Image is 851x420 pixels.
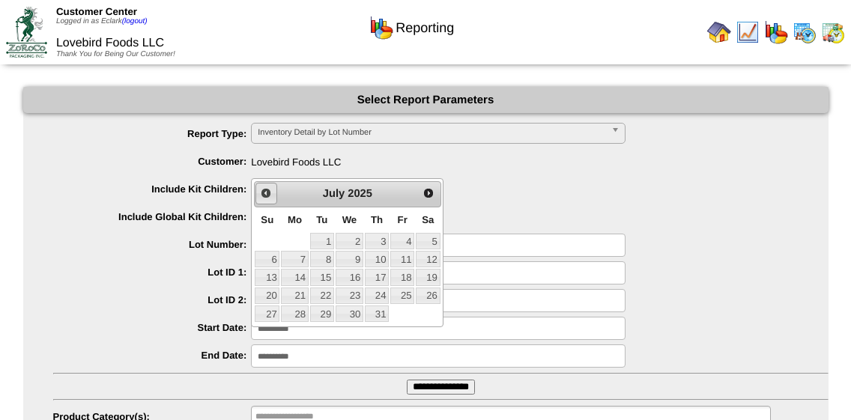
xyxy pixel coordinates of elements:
[416,287,440,304] a: 26
[707,20,731,44] img: home.gif
[53,322,252,333] label: Start Date:
[255,251,279,267] a: 6
[793,20,817,44] img: calendarprod.gif
[53,350,252,361] label: End Date:
[371,214,383,225] span: Thursday
[255,269,279,285] a: 13
[281,305,308,322] a: 28
[336,269,363,285] a: 16
[281,251,308,267] a: 7
[390,233,414,249] a: 4
[336,305,363,322] a: 30
[53,156,252,167] label: Customer:
[260,187,272,199] span: Prev
[53,128,252,139] label: Report Type:
[369,16,393,40] img: graph.gif
[56,37,164,49] span: Lovebird Foods LLC
[416,269,440,285] a: 19
[336,287,363,304] a: 23
[310,305,334,322] a: 29
[764,20,788,44] img: graph.gif
[422,214,434,225] span: Saturday
[365,233,389,249] a: 3
[53,211,252,222] label: Include Global Kit Children:
[365,251,389,267] a: 10
[53,150,829,168] span: Lovebird Foods LLC
[255,305,279,322] a: 27
[53,267,252,278] label: Lot ID 1:
[419,183,438,203] a: Next
[342,214,357,225] span: Wednesday
[821,20,845,44] img: calendarinout.gif
[310,233,334,249] a: 1
[390,287,414,304] a: 25
[316,214,327,225] span: Tuesday
[6,7,47,57] img: ZoRoCo_Logo(Green%26Foil)%20jpg.webp
[281,269,308,285] a: 14
[365,287,389,304] a: 24
[396,20,454,36] span: Reporting
[310,287,334,304] a: 22
[281,287,308,304] a: 21
[348,188,372,200] span: 2025
[258,124,605,141] span: Inventory Detail by Lot Number
[365,305,389,322] a: 31
[53,239,252,250] label: Lot Number:
[56,17,148,25] span: Logged in as Eclark
[336,251,363,267] a: 9
[416,251,440,267] a: 12
[336,233,363,249] a: 2
[323,188,345,200] span: July
[261,214,273,225] span: Sunday
[255,183,276,204] a: Prev
[122,17,148,25] a: (logout)
[56,6,137,17] span: Customer Center
[53,294,252,305] label: Lot ID 2:
[423,187,434,199] span: Next
[56,50,175,58] span: Thank You for Being Our Customer!
[398,214,408,225] span: Friday
[255,287,279,304] a: 20
[310,251,334,267] a: 8
[365,269,389,285] a: 17
[53,183,252,195] label: Include Kit Children:
[23,87,829,113] div: Select Report Parameters
[416,233,440,249] a: 5
[288,214,302,225] span: Monday
[390,269,414,285] a: 18
[736,20,760,44] img: line_graph.gif
[310,269,334,285] a: 15
[390,251,414,267] a: 11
